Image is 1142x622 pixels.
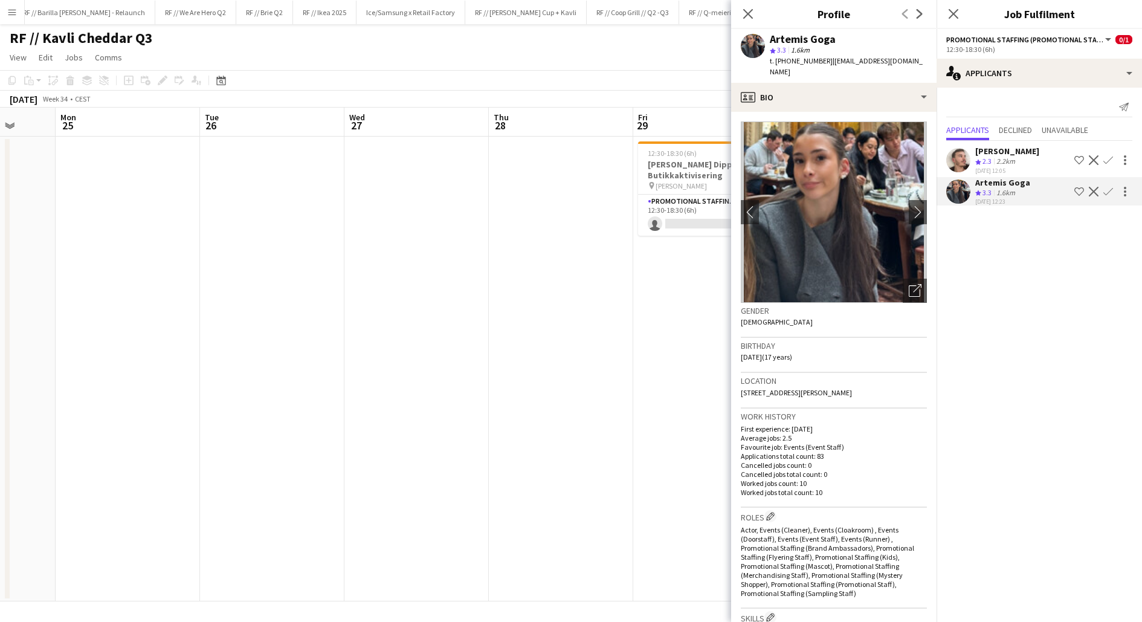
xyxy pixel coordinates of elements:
span: Tue [205,112,219,123]
span: [DATE] (17 years) [741,352,792,361]
span: [STREET_ADDRESS][PERSON_NAME] [741,388,852,397]
h3: Location [741,375,927,386]
span: 25 [59,118,76,132]
button: RF // We Are Hero Q2 [155,1,236,24]
div: [DATE] [10,93,37,105]
h1: RF // Kavli Cheddar Q3 [10,29,153,47]
button: Ice/Samsung x Retail Factory [356,1,465,24]
div: [PERSON_NAME] [975,146,1039,157]
span: 2.3 [982,157,992,166]
div: 12:30-18:30 (6h) [946,45,1132,54]
button: RF // Q-meieriene Q1-Q2 [679,1,775,24]
p: Cancelled jobs count: 0 [741,461,927,470]
span: 3.3 [777,45,786,54]
h3: Profile [731,6,937,22]
span: Unavailable [1042,126,1088,134]
h3: [PERSON_NAME] Dipp Butikkaktivisering [638,159,773,181]
div: Open photos pop-in [903,279,927,303]
span: Thu [494,112,509,123]
div: Artemis Goga [975,177,1030,188]
button: RF // Brie Q2 [236,1,293,24]
span: Declined [999,126,1032,134]
span: Comms [95,52,122,63]
span: View [10,52,27,63]
div: Bio [731,83,937,112]
a: Jobs [60,50,88,65]
span: 26 [203,118,219,132]
p: Average jobs: 2.5 [741,433,927,442]
p: First experience: [DATE] [741,424,927,433]
p: Worked jobs total count: 10 [741,488,927,497]
span: [PERSON_NAME] [656,181,707,190]
span: 27 [347,118,365,132]
p: Favourite job: Events (Event Staff) [741,442,927,452]
button: Promotional Staffing (Promotional Staff) [946,35,1113,44]
button: RF // [PERSON_NAME] Cup + Kavli [465,1,587,24]
h3: Roles [741,510,927,523]
p: Worked jobs count: 10 [741,479,927,488]
img: Crew avatar or photo [741,121,927,303]
h3: Work history [741,411,927,422]
span: 12:30-18:30 (6h) [648,149,697,158]
app-job-card: 12:30-18:30 (6h)0/1[PERSON_NAME] Dipp Butikkaktivisering [PERSON_NAME]1 RolePromotional Staffing ... [638,141,773,236]
div: 1.6km [994,188,1018,198]
div: Applicants [937,59,1142,88]
h3: Birthday [741,340,927,351]
span: [DEMOGRAPHIC_DATA] [741,317,813,326]
a: Edit [34,50,57,65]
a: Comms [90,50,127,65]
button: RF // Ikea 2025 [293,1,356,24]
app-card-role: Promotional Staffing (Promotional Staff)1A0/112:30-18:30 (6h) [638,195,773,236]
span: 0/1 [1115,35,1132,44]
div: [DATE] 12:05 [975,167,1039,175]
div: CEST [75,94,91,103]
span: | [EMAIL_ADDRESS][DOMAIN_NAME] [770,56,923,76]
p: Cancelled jobs total count: 0 [741,470,927,479]
span: Mon [60,112,76,123]
div: Artemis Goga [770,34,836,45]
div: 2.2km [994,157,1018,167]
span: 3.3 [982,188,992,197]
p: Applications total count: 83 [741,452,927,461]
span: Promotional Staffing (Promotional Staff) [946,35,1103,44]
button: RF // Coop Grill // Q2 -Q3 [587,1,679,24]
h3: Job Fulfilment [937,6,1142,22]
span: 28 [492,118,509,132]
span: Fri [638,112,648,123]
span: t. [PHONE_NUMBER] [770,56,833,65]
button: RF // Barilla [PERSON_NAME] - Relaunch [13,1,155,24]
span: Applicants [946,126,989,134]
div: [DATE] 12:23 [975,198,1030,206]
span: Edit [39,52,53,63]
span: Jobs [65,52,83,63]
a: View [5,50,31,65]
span: Actor, Events (Cleaner), Events (Cloakroom) , Events (Doorstaff), Events (Event Staff), Events (R... [741,525,914,598]
span: Week 34 [40,94,70,103]
span: Wed [349,112,365,123]
h3: Gender [741,305,927,316]
span: 29 [636,118,648,132]
span: 1.6km [789,45,812,54]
